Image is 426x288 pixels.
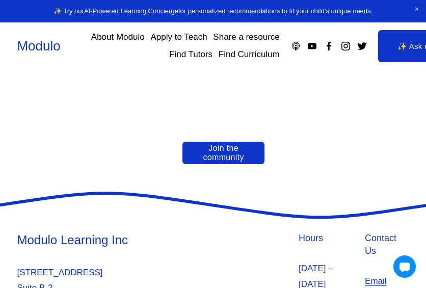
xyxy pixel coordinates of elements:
[84,7,178,15] a: AI-Powered Learning Concierge
[219,46,280,64] a: Find Curriculum
[182,142,264,164] a: Join the community
[290,41,301,51] a: Apple Podcasts
[307,41,317,51] a: YouTube
[169,46,212,64] a: Find Tutors
[365,232,409,257] h4: Contact Us
[299,232,359,245] h4: Hours
[17,38,60,54] a: Modulo
[213,29,279,46] a: Share a resource
[340,41,351,51] a: Instagram
[17,232,210,249] h3: Modulo Learning Inc
[357,41,367,51] a: Twitter
[150,29,207,46] a: Apply to Teach
[324,41,334,51] a: Facebook
[91,29,145,46] a: About Modulo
